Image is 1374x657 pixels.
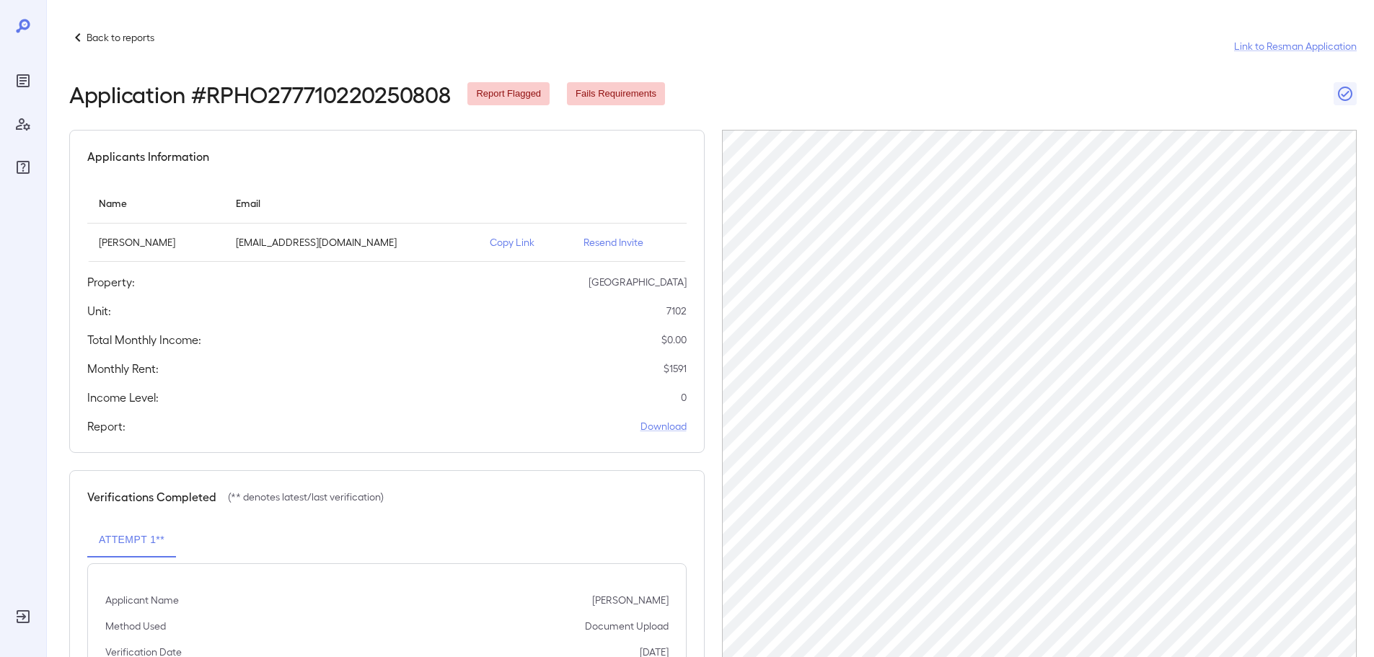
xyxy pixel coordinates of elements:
[87,148,209,165] h5: Applicants Information
[87,418,125,435] h5: Report:
[87,488,216,506] h5: Verifications Completed
[87,331,201,348] h5: Total Monthly Income:
[105,619,166,633] p: Method Used
[224,182,478,224] th: Email
[12,156,35,179] div: FAQ
[664,361,687,376] p: $ 1591
[87,302,111,319] h5: Unit:
[583,235,675,250] p: Resend Invite
[87,360,159,377] h5: Monthly Rent:
[1234,39,1357,53] a: Link to Resman Application
[589,275,687,289] p: [GEOGRAPHIC_DATA]
[69,81,450,107] h2: Application # RPHO277710220250808
[87,273,135,291] h5: Property:
[87,182,687,262] table: simple table
[661,332,687,347] p: $ 0.00
[228,490,384,504] p: (** denotes latest/last verification)
[99,235,213,250] p: [PERSON_NAME]
[1334,82,1357,105] button: Close Report
[592,593,669,607] p: [PERSON_NAME]
[87,523,176,557] button: Attempt 1**
[12,69,35,92] div: Reports
[87,182,224,224] th: Name
[12,113,35,136] div: Manage Users
[585,619,669,633] p: Document Upload
[666,304,687,318] p: 7102
[490,235,560,250] p: Copy Link
[12,605,35,628] div: Log Out
[105,593,179,607] p: Applicant Name
[567,87,665,101] span: Fails Requirements
[236,235,467,250] p: [EMAIL_ADDRESS][DOMAIN_NAME]
[87,389,159,406] h5: Income Level:
[640,419,687,433] a: Download
[467,87,550,101] span: Report Flagged
[681,390,687,405] p: 0
[87,30,154,45] p: Back to reports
